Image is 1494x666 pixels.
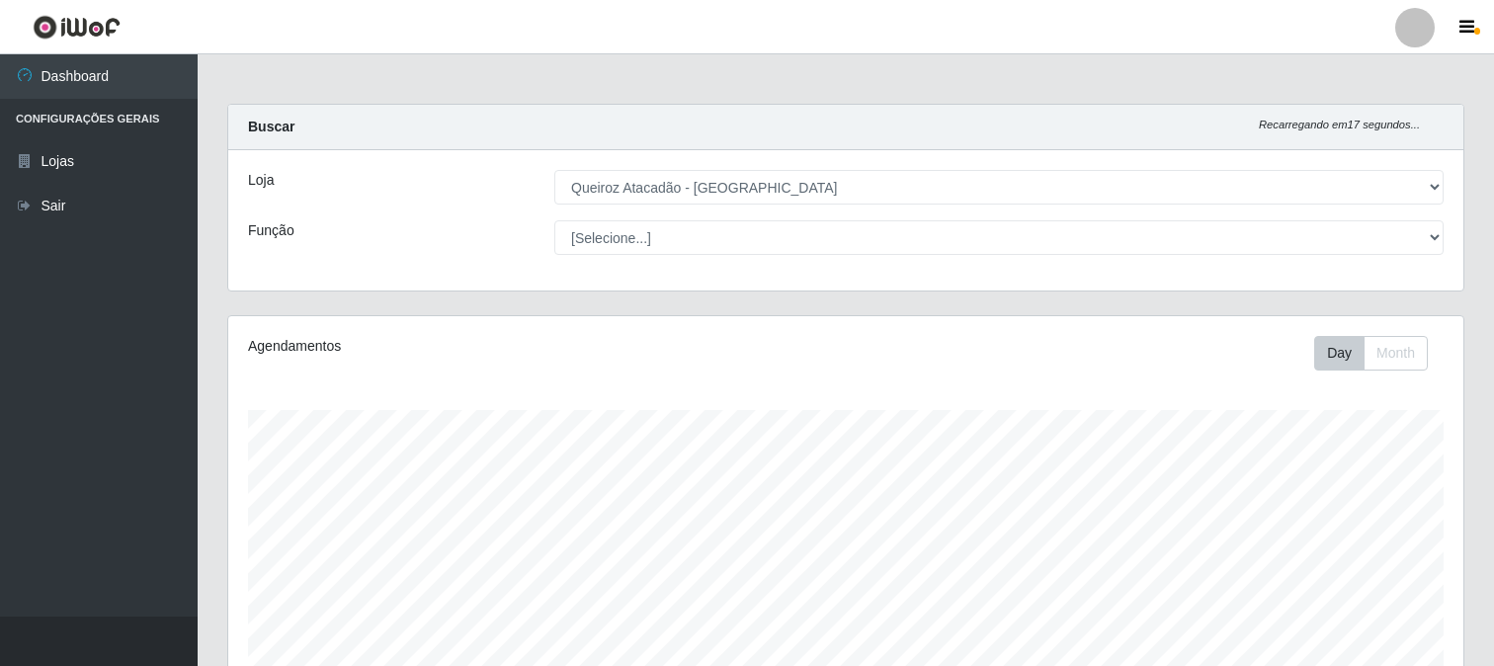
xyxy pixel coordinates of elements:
i: Recarregando em 17 segundos... [1259,119,1420,130]
div: First group [1314,336,1428,371]
label: Função [248,220,294,241]
div: Agendamentos [248,336,729,357]
div: Toolbar with button groups [1314,336,1444,371]
img: CoreUI Logo [33,15,121,40]
button: Month [1364,336,1428,371]
button: Day [1314,336,1365,371]
label: Loja [248,170,274,191]
strong: Buscar [248,119,294,134]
